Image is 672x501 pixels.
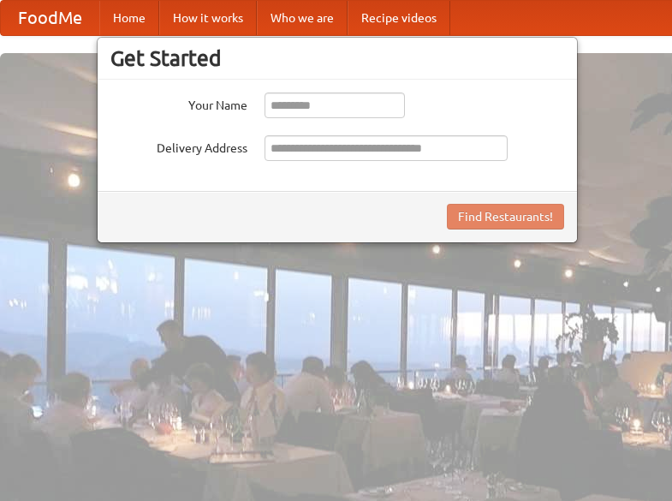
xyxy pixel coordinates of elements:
[110,92,247,114] label: Your Name
[1,1,99,35] a: FoodMe
[110,135,247,157] label: Delivery Address
[348,1,450,35] a: Recipe videos
[99,1,159,35] a: Home
[447,204,564,230] button: Find Restaurants!
[257,1,348,35] a: Who we are
[159,1,257,35] a: How it works
[110,45,564,71] h3: Get Started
